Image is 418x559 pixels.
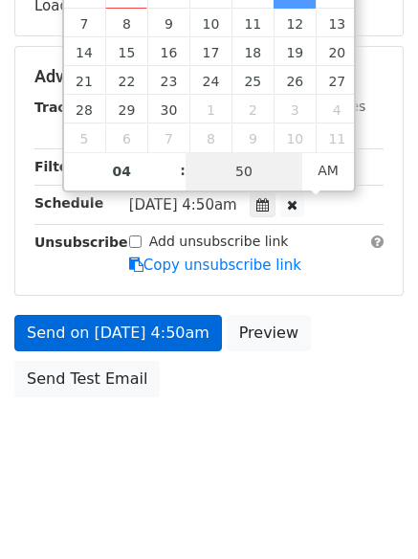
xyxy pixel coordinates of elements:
[147,95,189,123] span: September 30, 2025
[14,315,222,351] a: Send on [DATE] 4:50am
[149,232,289,252] label: Add unsubscribe link
[316,123,358,152] span: October 11, 2025
[316,95,358,123] span: October 4, 2025
[274,95,316,123] span: October 3, 2025
[316,9,358,37] span: September 13, 2025
[274,123,316,152] span: October 10, 2025
[231,123,274,152] span: October 9, 2025
[274,9,316,37] span: September 12, 2025
[189,66,231,95] span: September 24, 2025
[64,95,106,123] span: September 28, 2025
[189,37,231,66] span: September 17, 2025
[231,37,274,66] span: September 18, 2025
[274,66,316,95] span: September 26, 2025
[147,37,189,66] span: September 16, 2025
[34,195,103,211] strong: Schedule
[105,123,147,152] span: October 6, 2025
[129,196,237,213] span: [DATE] 4:50am
[64,123,106,152] span: October 5, 2025
[64,152,181,190] input: Hour
[147,123,189,152] span: October 7, 2025
[34,66,384,87] h5: Advanced
[316,66,358,95] span: September 27, 2025
[14,361,160,397] a: Send Test Email
[105,37,147,66] span: September 15, 2025
[316,37,358,66] span: September 20, 2025
[34,100,99,115] strong: Tracking
[231,9,274,37] span: September 11, 2025
[64,37,106,66] span: September 14, 2025
[129,257,301,274] a: Copy unsubscribe link
[34,235,128,250] strong: Unsubscribe
[64,9,106,37] span: September 7, 2025
[105,95,147,123] span: September 29, 2025
[274,37,316,66] span: September 19, 2025
[34,159,83,174] strong: Filters
[189,123,231,152] span: October 8, 2025
[302,151,355,190] span: Click to toggle
[322,467,418,559] iframe: Chat Widget
[227,315,311,351] a: Preview
[231,66,274,95] span: September 25, 2025
[64,66,106,95] span: September 21, 2025
[105,66,147,95] span: September 22, 2025
[231,95,274,123] span: October 2, 2025
[147,66,189,95] span: September 23, 2025
[189,9,231,37] span: September 10, 2025
[180,151,186,190] span: :
[147,9,189,37] span: September 9, 2025
[186,152,302,190] input: Minute
[189,95,231,123] span: October 1, 2025
[105,9,147,37] span: September 8, 2025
